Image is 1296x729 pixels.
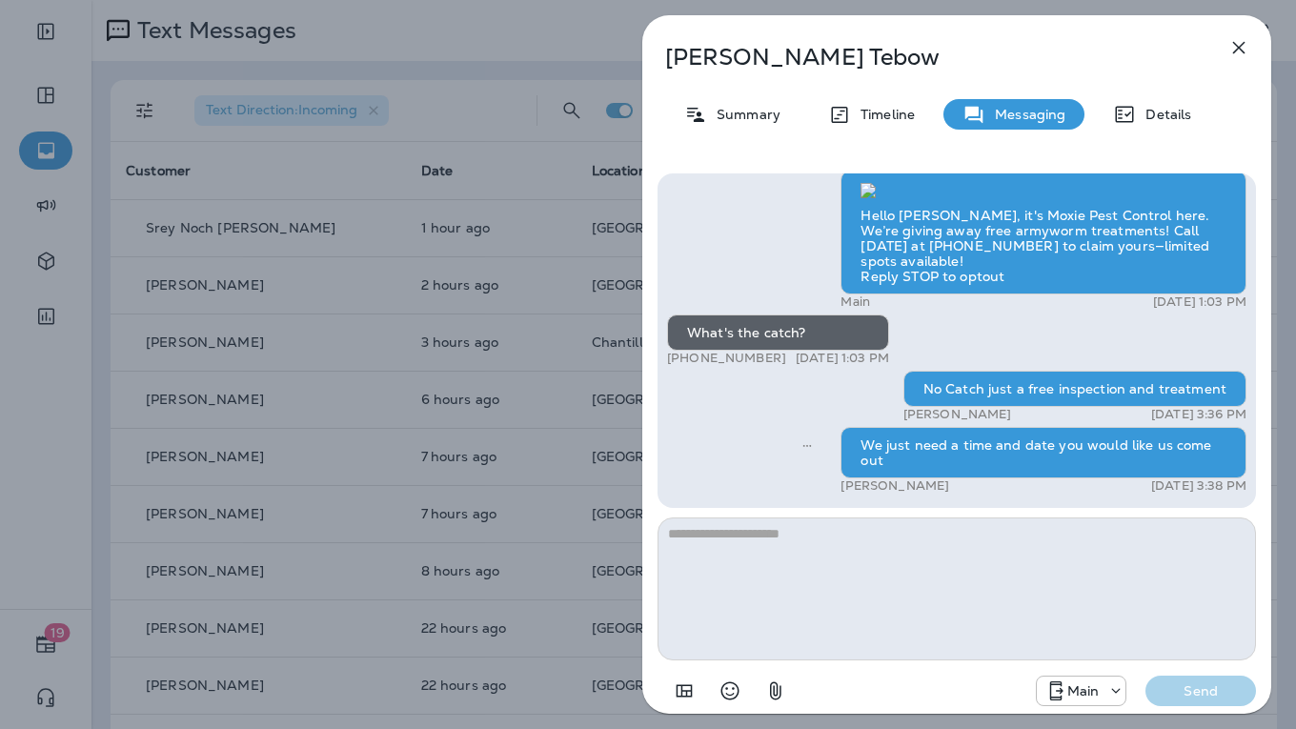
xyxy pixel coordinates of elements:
[796,351,889,366] p: [DATE] 1:03 PM
[1151,478,1246,494] p: [DATE] 3:38 PM
[1151,407,1246,422] p: [DATE] 3:36 PM
[903,407,1012,422] p: [PERSON_NAME]
[665,44,1185,71] p: [PERSON_NAME] Tebow
[665,672,703,710] button: Add in a premade template
[1037,679,1126,702] div: +1 (817) 482-3792
[802,435,812,453] span: Sent
[1067,683,1100,699] p: Main
[1153,294,1246,310] p: [DATE] 1:03 PM
[840,171,1246,294] div: Hello [PERSON_NAME], it's Moxie Pest Control here. We’re giving away free armyworm treatments! Ca...
[840,427,1246,478] div: We just need a time and date you would like us come out
[711,672,749,710] button: Select an emoji
[903,371,1246,407] div: No Catch just a free inspection and treatment
[840,478,949,494] p: [PERSON_NAME]
[851,107,915,122] p: Timeline
[667,351,786,366] p: [PHONE_NUMBER]
[985,107,1065,122] p: Messaging
[667,314,889,351] div: What's the catch?
[707,107,780,122] p: Summary
[1136,107,1191,122] p: Details
[840,294,870,310] p: Main
[861,183,876,198] img: twilio-download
